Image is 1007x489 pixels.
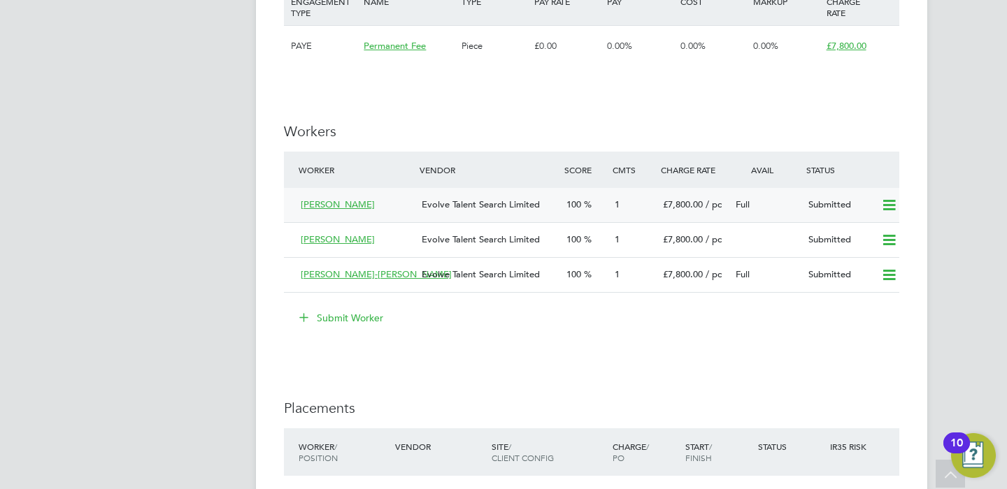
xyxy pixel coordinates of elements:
span: / PO [613,441,649,463]
div: Submitted [803,194,876,217]
div: Site [488,434,609,470]
button: Submit Worker [290,307,394,329]
div: Start [682,434,755,470]
span: Evolve Talent Search Limited [422,268,540,280]
div: Status [755,434,827,459]
span: [PERSON_NAME]-[PERSON_NAME] [301,268,452,280]
span: Full [736,268,750,280]
div: Submitted [803,228,876,251]
span: 100 [566,233,581,245]
span: 1 [615,198,620,210]
div: Vendor [392,434,488,459]
div: Vendor [416,157,561,182]
div: PAYE [287,26,360,66]
span: Evolve Talent Search Limited [422,233,540,245]
div: £0.00 [531,26,604,66]
span: / pc [706,233,722,245]
h3: Workers [284,122,899,140]
span: 0.00% [680,40,706,52]
h3: Placements [284,399,899,417]
span: [PERSON_NAME] [301,198,375,210]
span: Evolve Talent Search Limited [422,198,540,210]
div: Cmts [609,157,657,182]
span: / Finish [685,441,712,463]
div: Charge [609,434,682,470]
div: Worker [295,157,416,182]
span: / pc [706,268,722,280]
span: 1 [615,233,620,245]
span: £7,800.00 [663,268,703,280]
div: 10 [950,443,963,461]
button: Open Resource Center, 10 new notifications [951,433,996,478]
span: 100 [566,198,581,210]
span: 1 [615,268,620,280]
div: Avail [730,157,803,182]
div: Charge Rate [657,157,730,182]
span: / Client Config [492,441,554,463]
span: 100 [566,268,581,280]
span: / pc [706,198,722,210]
span: [PERSON_NAME] [301,233,375,245]
span: £7,800.00 [827,40,866,52]
div: Piece [458,26,531,66]
div: Score [561,157,609,182]
span: 0.00% [753,40,778,52]
div: IR35 Risk [827,434,875,459]
span: Permanent Fee [364,40,426,52]
div: Submitted [803,263,876,286]
span: 0.00% [607,40,632,52]
span: Full [736,198,750,210]
div: Status [803,157,899,182]
span: / Position [299,441,338,463]
span: £7,800.00 [663,233,703,245]
div: Worker [295,434,392,470]
span: £7,800.00 [663,198,703,210]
